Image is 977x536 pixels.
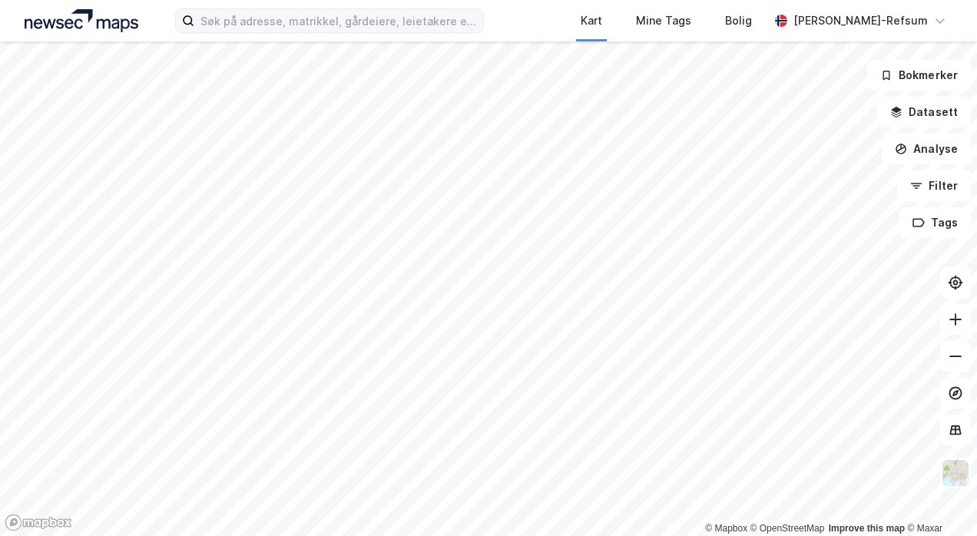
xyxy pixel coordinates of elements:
[705,523,747,534] a: Mapbox
[793,12,928,30] div: [PERSON_NAME]-Refsum
[750,523,825,534] a: OpenStreetMap
[5,514,72,531] a: Mapbox homepage
[725,12,752,30] div: Bolig
[194,9,483,32] input: Søk på adresse, matrikkel, gårdeiere, leietakere eller personer
[897,170,971,201] button: Filter
[900,462,977,536] div: Kontrollprogram for chat
[25,9,138,32] img: logo.a4113a55bc3d86da70a041830d287a7e.svg
[877,97,971,127] button: Datasett
[581,12,602,30] div: Kart
[941,458,970,488] img: Z
[829,523,905,534] a: Improve this map
[636,12,691,30] div: Mine Tags
[900,462,977,536] iframe: Chat Widget
[882,134,971,164] button: Analyse
[899,207,971,238] button: Tags
[867,60,971,91] button: Bokmerker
